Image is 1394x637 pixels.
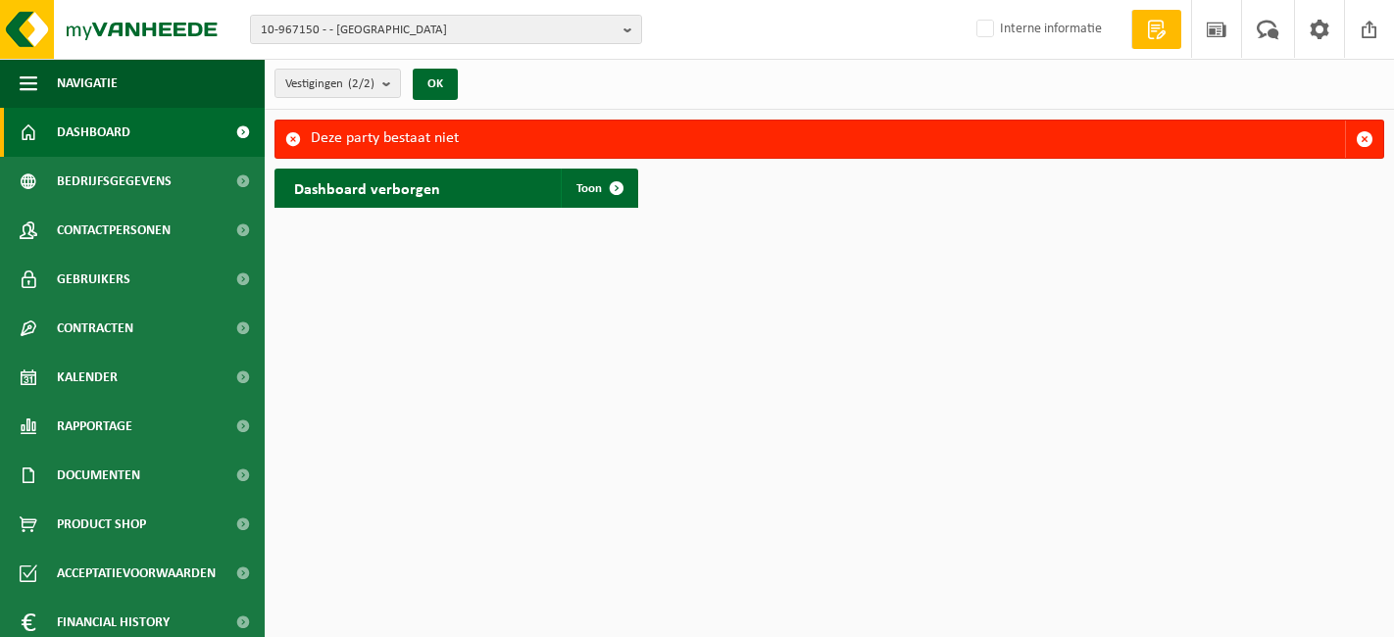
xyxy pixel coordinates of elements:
h2: Dashboard verborgen [274,169,460,207]
span: Gebruikers [57,255,130,304]
span: Acceptatievoorwaarden [57,549,216,598]
span: Vestigingen [285,70,374,99]
span: Kalender [57,353,118,402]
span: Documenten [57,451,140,500]
span: Contactpersonen [57,206,171,255]
div: Deze party bestaat niet [311,121,1345,158]
button: Vestigingen(2/2) [274,69,401,98]
span: Navigatie [57,59,118,108]
span: Rapportage [57,402,132,451]
button: 10-967150 - - [GEOGRAPHIC_DATA] [250,15,642,44]
span: Dashboard [57,108,130,157]
label: Interne informatie [972,15,1102,44]
button: OK [413,69,458,100]
a: Toon [561,169,636,208]
span: Toon [576,182,602,195]
span: Bedrijfsgegevens [57,157,172,206]
count: (2/2) [348,77,374,90]
span: Product Shop [57,500,146,549]
span: 10-967150 - - [GEOGRAPHIC_DATA] [261,16,616,45]
span: Contracten [57,304,133,353]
